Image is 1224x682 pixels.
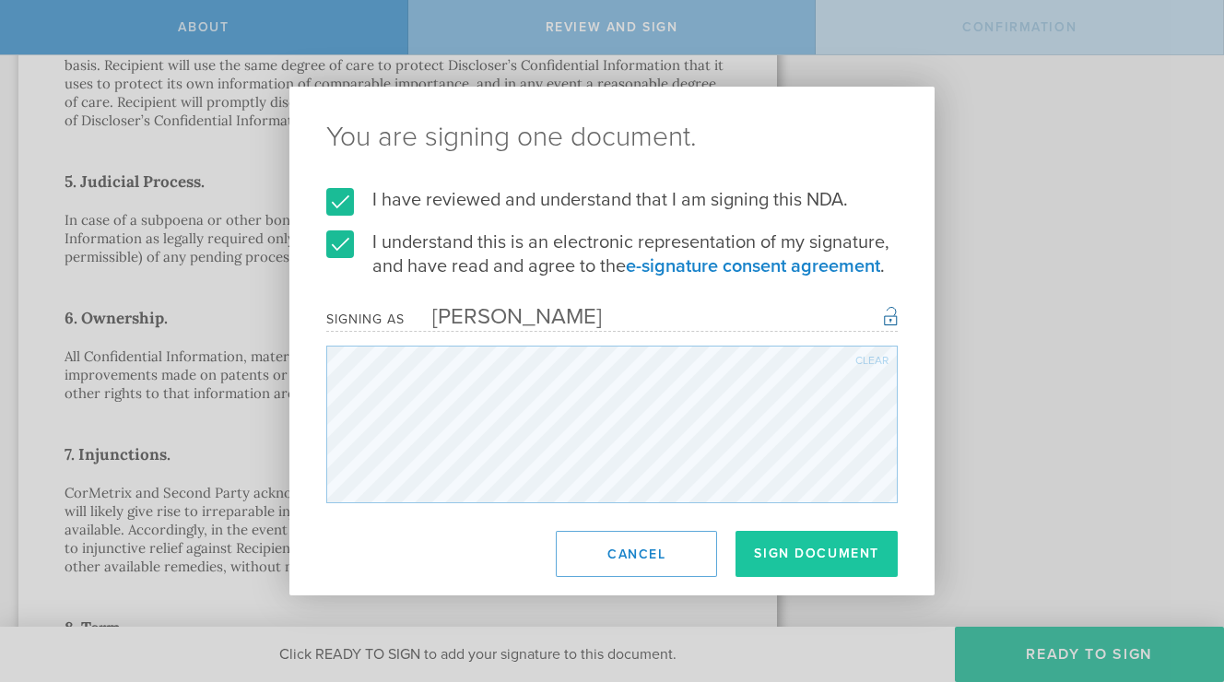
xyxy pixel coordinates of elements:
[326,312,405,327] div: Signing as
[405,303,602,330] div: [PERSON_NAME]
[556,531,717,577] button: Cancel
[326,230,898,278] label: I understand this is an electronic representation of my signature, and have read and agree to the .
[326,123,898,151] ng-pluralize: You are signing one document.
[626,255,880,277] a: e-signature consent agreement
[736,531,898,577] button: Sign Document
[326,188,898,212] label: I have reviewed and understand that I am signing this NDA.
